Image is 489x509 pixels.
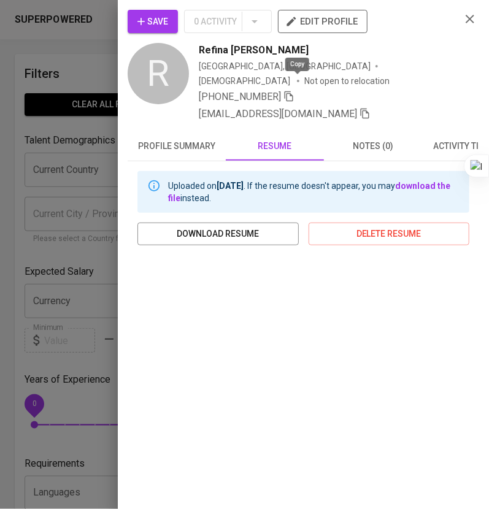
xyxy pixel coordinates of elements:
[288,13,358,29] span: edit profile
[147,226,289,242] span: download resume
[199,108,357,120] span: [EMAIL_ADDRESS][DOMAIN_NAME]
[199,75,292,87] span: [DEMOGRAPHIC_DATA]
[199,91,281,102] span: [PHONE_NUMBER]
[278,10,368,33] button: edit profile
[199,60,371,72] div: [GEOGRAPHIC_DATA], [GEOGRAPHIC_DATA]
[128,43,189,104] div: R
[331,139,415,154] span: notes (0)
[137,14,168,29] span: Save
[168,175,460,209] div: Uploaded on . If the resume doesn't appear, you may instead.
[128,10,178,33] button: Save
[217,181,244,191] b: [DATE]
[278,16,368,26] a: edit profile
[137,223,299,245] button: download resume
[199,43,309,58] span: Refina [PERSON_NAME]
[318,226,460,242] span: delete resume
[309,223,470,245] button: delete resume
[233,139,317,154] span: resume
[135,139,218,154] span: profile summary
[304,75,390,87] p: Not open to relocation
